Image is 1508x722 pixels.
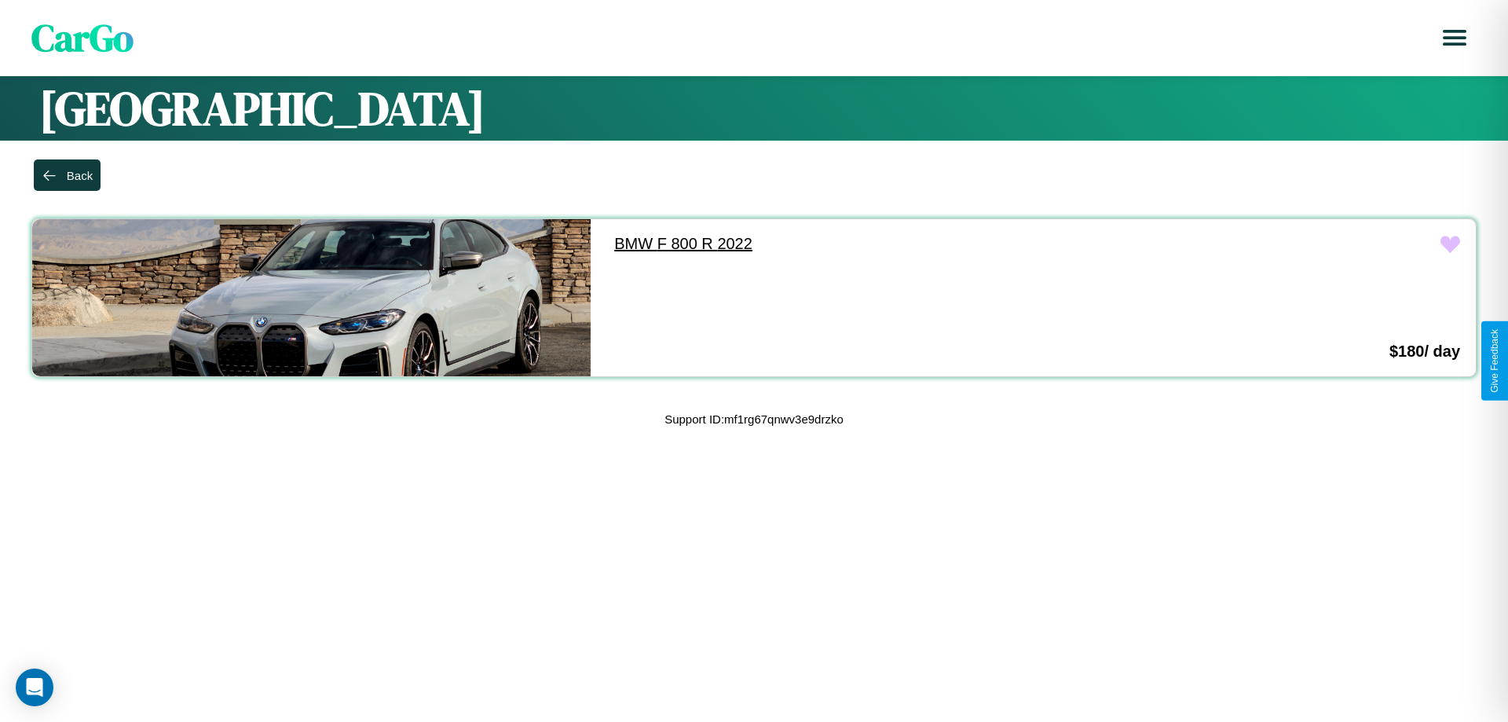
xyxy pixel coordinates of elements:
span: CarGo [31,12,134,64]
h3: $ 180 / day [1389,343,1460,361]
a: BMW F 800 R 2022 [598,219,1157,269]
div: Back [67,169,93,182]
button: Open menu [1433,16,1477,60]
p: Support ID: mf1rg67qnwv3e9drzko [664,409,844,430]
h1: [GEOGRAPHIC_DATA] [39,76,1469,141]
div: Open Intercom Messenger [16,669,53,706]
div: Give Feedback [1489,329,1500,393]
button: Back [34,159,101,191]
